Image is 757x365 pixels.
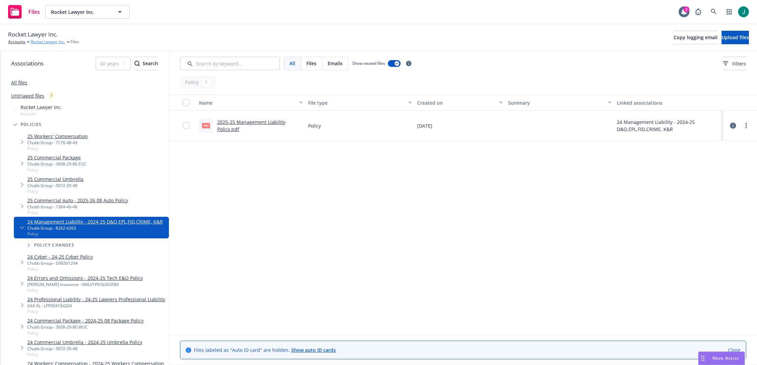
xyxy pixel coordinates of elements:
[683,6,689,12] div: 2
[617,119,721,133] div: 24 Management Liability - 2024-25 D&O,EPL,FID,CRIME, K&R
[27,231,163,237] span: Policy
[723,60,746,67] span: Filters
[51,8,109,16] span: Rocket Lawyer Inc.
[27,309,165,314] span: Policy
[21,104,62,111] span: Rocket Lawyer Inc.
[134,61,140,66] svg: Search
[306,60,317,67] span: Files
[674,34,717,41] span: Copy logging email
[199,99,295,106] div: Name
[202,123,210,128] span: pdf
[674,31,717,44] button: Copy logging email
[27,183,83,188] div: Chubb Group - 5672-35-48
[183,99,190,106] input: Select all
[722,31,749,44] button: Upload files
[308,99,404,106] div: File type
[21,123,42,127] span: Policies
[27,146,88,151] span: Policy
[196,95,305,111] button: Name
[27,351,142,357] span: Policy
[698,351,745,365] button: Nova Assist
[183,122,190,129] input: Toggle Row Selected
[738,6,749,17] img: photo
[27,317,144,324] a: 24 Commercial Package - 2024-25 08 Package Policy
[722,34,749,41] span: Upload files
[27,346,142,351] div: Chubb Group - 5672-35-48
[414,95,505,111] button: Created on
[417,99,495,106] div: Created on
[11,92,44,99] a: Untriaged files
[27,176,83,183] a: 25 Commercial Umbrella
[699,352,707,365] div: Drag to move
[417,122,432,129] span: [DATE]
[71,39,79,45] span: Files
[505,95,614,111] button: Summary
[27,266,93,272] span: Policy
[8,39,25,45] a: Accounts
[27,154,86,161] a: 25 Commercial Package
[732,60,746,67] span: Filters
[308,122,321,129] span: Policy
[27,260,93,266] div: Chubb Group - D9830129A
[712,355,739,361] span: Nova Assist
[217,119,285,132] a: 2025-25 Management Liability Policy.pdf
[27,339,142,346] a: 24 Commercial Umbrella - 2024-25 Umbrella Policy
[617,99,721,106] div: Linked associations
[27,330,144,336] span: Policy
[27,210,128,215] span: Policy
[134,57,158,70] div: Search
[742,122,750,130] a: more
[34,243,74,247] span: Policy changes
[27,225,163,231] div: Chubb Group - 8262-6263
[27,303,165,309] div: AXA XL - LPP904184204
[27,296,165,303] a: 24 Professional Liability - 24-25 Lawyers Professional Liability
[614,95,723,111] button: Linked associations
[289,60,295,67] span: All
[27,167,86,173] span: Policy
[328,60,343,67] span: Emails
[27,282,143,287] div: [PERSON_NAME] Insurance - MKLV1PEOL003589
[194,346,336,354] span: Files labeled as "Auto ID card" are hidden.
[134,57,158,70] button: SearchSearch
[45,5,130,19] button: Rocket Lawyer Inc.
[11,59,44,68] span: Associations
[723,57,746,70] button: Filters
[5,2,43,21] a: Files
[723,5,736,19] a: Switch app
[707,5,721,19] a: Search
[8,30,57,39] span: Rocket Lawyer Inc.
[27,133,88,140] a: 25 Workers' Compensation
[508,99,604,106] div: Summary
[27,188,83,194] span: Policy
[27,324,144,330] div: Chubb Group - 3608-29-86 WUC
[27,197,128,204] a: 25 Commercial Auto - 2025-26 08 Auto Policy
[47,92,56,100] div: 7
[31,39,65,45] a: Rocket Lawyer Inc.
[27,218,163,225] a: 24 Management Liability - 2024-25 D&O,EPL,FID,CRIME, K&R
[27,287,143,293] span: Policy
[180,57,280,70] input: Search by keyword...
[27,161,86,167] div: Chubb Group - 3608-29-86 EUC
[291,347,336,353] a: Show auto ID cards
[11,79,27,86] a: All files
[27,140,88,146] div: Chubb Group - 7176-48-49
[691,5,705,19] a: Report a Bug
[28,9,40,15] span: Files
[728,346,740,354] a: Close
[27,204,128,210] div: Chubb Group - 7364-46-48
[21,111,62,116] span: Account
[27,253,93,260] a: 24 Cyber - 24-25 Cyber Policy
[305,95,414,111] button: File type
[27,275,143,282] a: 24 Errors and Omissions - 2024-25 Tech E&O Policy
[352,60,385,66] span: Show nested files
